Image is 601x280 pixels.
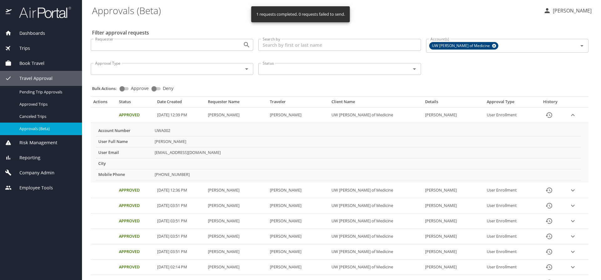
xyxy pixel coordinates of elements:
[19,114,74,119] span: Canceled Trips
[542,198,557,213] button: History
[12,184,53,191] span: Employee Tools
[541,5,594,16] button: [PERSON_NAME]
[152,147,581,158] td: [EMAIL_ADDRESS][DOMAIN_NAME]
[116,260,155,275] td: Approved
[267,99,329,107] th: Traveler
[267,244,329,260] td: [PERSON_NAME]
[205,183,267,198] td: [PERSON_NAME]
[484,244,535,260] td: User Enrollment
[568,186,578,195] button: expand row
[116,99,155,107] th: Status
[155,260,205,275] td: [DATE] 02:14 PM
[535,99,566,107] th: History
[155,198,205,214] td: [DATE] 03:51 PM
[429,43,494,49] span: UW [PERSON_NAME] of Medicine
[92,1,538,20] h1: Approvals (Beta)
[267,108,329,123] td: [PERSON_NAME]
[92,86,122,91] p: Bulk Actions:
[116,183,155,198] td: Approved
[12,154,40,161] span: Reporting
[155,99,205,107] th: Date Created
[205,260,267,275] td: [PERSON_NAME]
[423,214,484,229] td: [PERSON_NAME]
[423,108,484,123] td: [PERSON_NAME]
[429,42,498,50] div: UW [PERSON_NAME] of Medicine
[256,8,345,20] div: 1 requests completed. 0 requests failed to send.
[116,108,155,123] td: Approved
[19,89,74,95] span: Pending Trip Approvals
[329,260,423,275] td: UW [PERSON_NAME] of Medicine
[205,198,267,214] td: [PERSON_NAME]
[131,86,149,91] span: Approve
[329,108,423,123] td: UW [PERSON_NAME] of Medicine
[542,260,557,275] button: History
[155,108,205,123] td: [DATE] 12:39 PM
[329,229,423,244] td: UW [PERSON_NAME] of Medicine
[116,244,155,260] td: Approved
[423,244,484,260] td: [PERSON_NAME]
[484,99,535,107] th: Approval Type
[205,229,267,244] td: [PERSON_NAME]
[578,41,586,50] button: Open
[423,198,484,214] td: [PERSON_NAME]
[568,232,578,241] button: expand row
[329,198,423,214] td: UW [PERSON_NAME] of Medicine
[96,158,152,169] th: City
[329,99,423,107] th: Client Name
[12,60,44,67] span: Book Travel
[423,183,484,198] td: [PERSON_NAME]
[152,169,581,180] td: [PHONE_NUMBER]
[329,214,423,229] td: UW [PERSON_NAME] of Medicine
[155,244,205,260] td: [DATE] 03:51 PM
[542,214,557,229] button: History
[96,125,581,180] table: More info for approvals
[410,65,419,73] button: Open
[484,108,535,123] td: User Enrollment
[19,126,74,132] span: Approvals (Beta)
[155,183,205,198] td: [DATE] 12:36 PM
[242,40,251,49] button: Open
[116,198,155,214] td: Approved
[242,65,251,73] button: Open
[568,201,578,210] button: expand row
[329,244,423,260] td: UW [PERSON_NAME] of Medicine
[484,214,535,229] td: User Enrollment
[19,101,74,107] span: Approved Trips
[484,260,535,275] td: User Enrollment
[96,147,152,158] th: User Email
[568,247,578,256] button: expand row
[96,169,152,180] th: Mobile Phone
[12,45,30,52] span: Trips
[152,136,581,147] td: [PERSON_NAME]
[96,125,152,136] th: Account Number
[329,183,423,198] td: UW [PERSON_NAME] of Medicine
[6,6,12,18] img: icon-airportal.png
[267,183,329,198] td: [PERSON_NAME]
[267,260,329,275] td: [PERSON_NAME]
[152,125,581,136] td: UWA002
[568,262,578,272] button: expand row
[12,6,71,18] img: airportal-logo.png
[484,183,535,198] td: User Enrollment
[116,214,155,229] td: Approved
[423,99,484,107] th: Details
[92,28,149,38] h2: Filter approval requests
[155,229,205,244] td: [DATE] 03:51 PM
[155,214,205,229] td: [DATE] 03:51 PM
[542,108,557,123] button: History
[205,99,267,107] th: Requester Name
[91,99,116,107] th: Actions
[484,198,535,214] td: User Enrollment
[267,198,329,214] td: [PERSON_NAME]
[12,169,54,176] span: Company Admin
[568,110,578,120] button: expand row
[542,229,557,244] button: History
[542,244,557,259] button: History
[163,86,173,91] span: Deny
[267,214,329,229] td: [PERSON_NAME]
[551,7,592,14] p: [PERSON_NAME]
[542,183,557,198] button: History
[484,229,535,244] td: User Enrollment
[205,214,267,229] td: [PERSON_NAME]
[116,229,155,244] td: Approved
